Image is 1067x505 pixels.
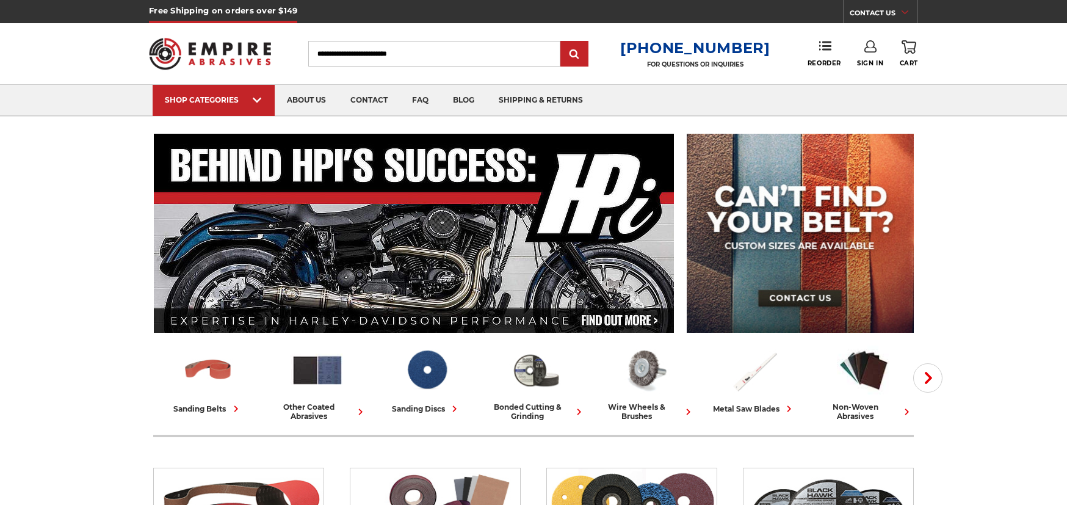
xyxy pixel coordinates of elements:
a: [PHONE_NUMBER] [620,39,770,57]
img: Banner for an interview featuring Horsepower Inc who makes Harley performance upgrades featured o... [154,134,675,333]
img: Wire Wheels & Brushes [618,344,672,396]
a: wire wheels & brushes [595,344,695,421]
div: sanding belts [174,402,242,415]
input: Submit [562,42,587,67]
div: non-woven abrasives [814,402,913,421]
div: bonded cutting & grinding [486,402,585,421]
img: Sanding Belts [181,344,235,396]
img: promo banner for custom belts. [687,134,914,333]
div: other coated abrasives [267,402,367,421]
a: Cart [900,40,918,67]
img: Sanding Discs [400,344,454,396]
div: metal saw blades [713,402,795,415]
img: Non-woven Abrasives [837,344,891,396]
a: contact [338,85,400,116]
a: Reorder [808,40,841,67]
span: Reorder [808,59,841,67]
div: SHOP CATEGORIES [165,95,262,104]
a: metal saw blades [704,344,804,415]
a: shipping & returns [486,85,595,116]
div: wire wheels & brushes [595,402,695,421]
p: FOR QUESTIONS OR INQUIRIES [620,60,770,68]
img: Empire Abrasives [149,30,271,78]
a: faq [400,85,441,116]
a: blog [441,85,486,116]
img: Other Coated Abrasives [291,344,344,396]
span: Sign In [857,59,883,67]
img: Bonded Cutting & Grinding [509,344,563,396]
img: Metal Saw Blades [728,344,781,396]
span: Cart [900,59,918,67]
a: other coated abrasives [267,344,367,421]
a: sanding discs [377,344,476,415]
button: Next [913,363,942,393]
a: non-woven abrasives [814,344,913,421]
a: about us [275,85,338,116]
div: sanding discs [392,402,461,415]
a: bonded cutting & grinding [486,344,585,421]
a: CONTACT US [850,6,917,23]
a: sanding belts [158,344,258,415]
